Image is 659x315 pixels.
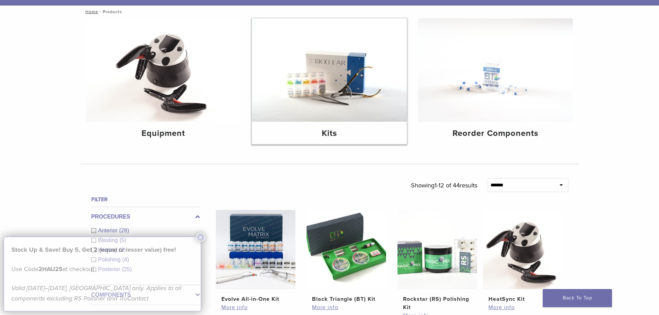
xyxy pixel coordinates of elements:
h4: Equipment [92,127,236,140]
img: Rockstar (RS) Polishing Kit [397,210,477,289]
a: Evolve All-in-One KitEvolve All-in-One Kit [216,210,296,303]
a: HeatSync KitHeatSync Kit [483,210,563,303]
a: Back To Top [543,289,612,307]
img: Evolve All-in-One Kit [216,210,295,289]
h4: Filter [91,195,200,204]
h4: Kits [257,127,401,140]
img: Reorder Components [418,18,573,122]
a: Equipment [86,18,241,144]
label: Procedures [91,213,200,221]
a: Kits [252,18,407,144]
span: 1-12 of 44 [434,182,460,189]
span: (28) [119,228,129,233]
span: / [98,10,103,13]
a: More info [488,303,557,312]
a: More info [312,303,381,312]
strong: 2HAU25 [38,265,63,273]
span: Anterior [98,228,119,233]
a: Black Triangle (BT) KitBlack Triangle (BT) Kit [306,210,387,303]
h2: Rockstar (RS) Polishing Kit [403,295,472,312]
img: Kits [252,18,407,122]
a: Rockstar (RS) Polishing KitRockstar (RS) Polishing Kit [397,210,478,312]
h2: Black Triangle (BT) Kit [312,295,381,303]
h2: Evolve All-in-One Kit [221,295,290,303]
img: Equipment [86,18,241,122]
p: Showing results [411,178,477,193]
img: Black Triangle (BT) Kit [306,210,386,289]
a: More info [221,303,290,312]
strong: Stock Up & Save! Buy 5, Get 2 (equal or lesser value) free! [11,246,176,253]
a: Reorder Components [418,18,573,144]
h4: Reorder Components [423,127,567,140]
a: Home [83,9,98,14]
nav: Products [81,6,579,18]
h2: HeatSync Kit [488,295,557,303]
p: Use Code at checkout [11,264,193,274]
em: Valid [DATE]–[DATE], [GEOGRAPHIC_DATA] only. Applies to all components excluding RS Polisher and ... [11,284,181,302]
img: HeatSync Kit [483,210,562,289]
button: Close [196,233,205,242]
